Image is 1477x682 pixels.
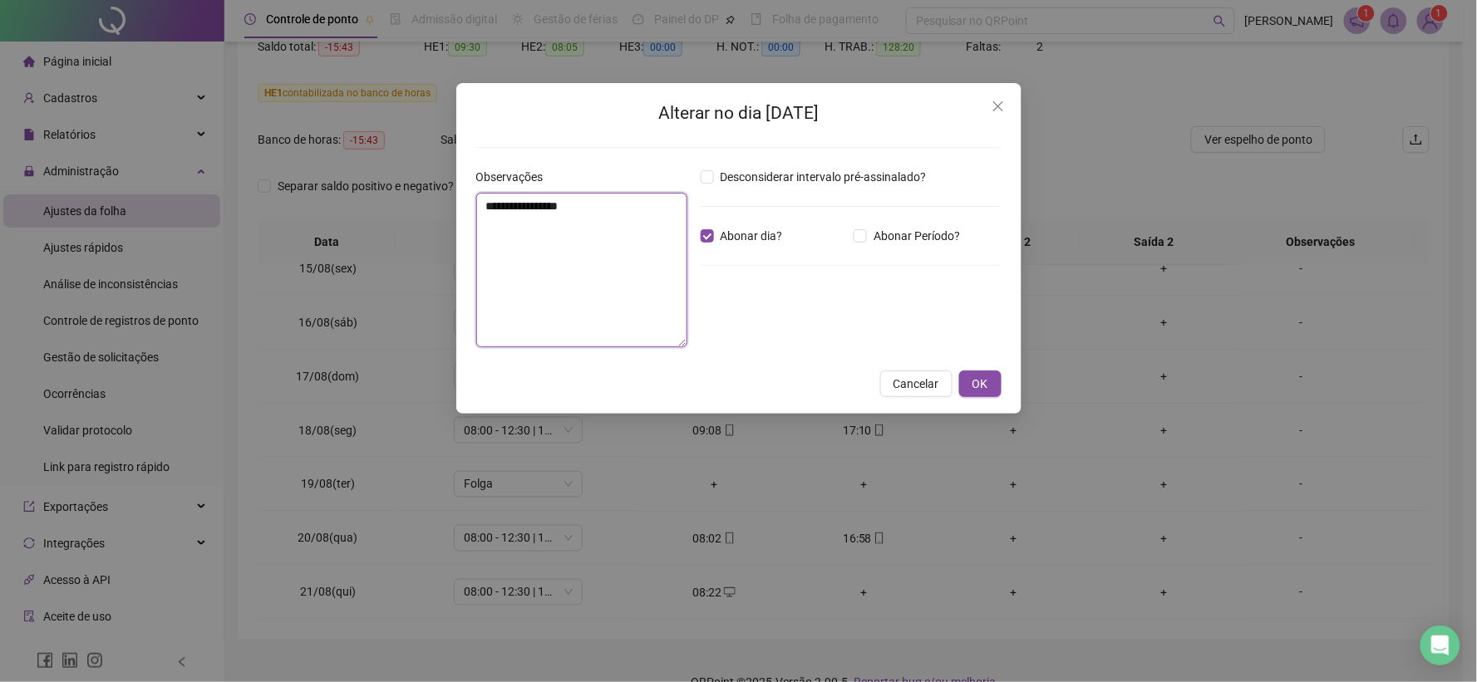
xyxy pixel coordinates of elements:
[992,100,1005,113] span: close
[894,375,939,393] span: Cancelar
[714,168,933,186] span: Desconsiderar intervalo pré-assinalado?
[476,100,1002,127] h2: Alterar no dia [DATE]
[959,370,1002,397] button: OK
[880,370,953,397] button: Cancelar
[1420,626,1460,665] div: Open Intercom Messenger
[867,227,967,245] span: Abonar Período?
[985,93,1012,120] button: Close
[714,227,790,245] span: Abonar dia?
[476,168,554,186] label: Observações
[972,375,988,393] span: OK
